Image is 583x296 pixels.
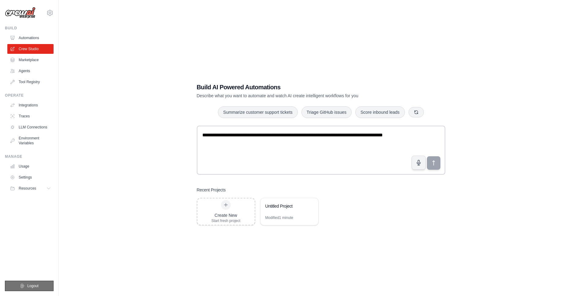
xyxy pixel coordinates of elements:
button: Get new suggestions [409,107,424,117]
button: Triage GitHub issues [301,106,352,118]
a: Integrations [7,100,54,110]
a: Agents [7,66,54,76]
iframe: Chat Widget [552,267,583,296]
div: Create New [211,212,241,218]
a: Automations [7,33,54,43]
h3: Recent Projects [197,187,226,193]
a: Environment Variables [7,133,54,148]
div: Modified 1 minute [265,215,293,220]
button: Summarize customer support tickets [218,106,297,118]
a: Traces [7,111,54,121]
button: Score inbound leads [355,106,405,118]
p: Describe what you want to automate and watch AI create intelligent workflows for you [197,93,402,99]
div: Untitled Project [265,203,307,209]
div: Manage [5,154,54,159]
button: Resources [7,183,54,193]
img: Logo [5,7,36,19]
span: Resources [19,186,36,191]
a: Settings [7,172,54,182]
a: Tool Registry [7,77,54,87]
button: Logout [5,281,54,291]
button: Click to speak your automation idea [412,156,426,170]
div: Build [5,26,54,31]
span: Logout [27,283,39,288]
div: Start fresh project [211,218,241,223]
h1: Build AI Powered Automations [197,83,402,91]
div: Operate [5,93,54,98]
a: LLM Connections [7,122,54,132]
a: Crew Studio [7,44,54,54]
a: Marketplace [7,55,54,65]
a: Usage [7,161,54,171]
